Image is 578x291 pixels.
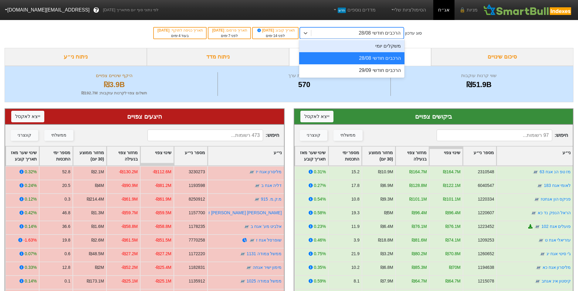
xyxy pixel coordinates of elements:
button: קונצרני [11,130,38,141]
div: 1157700 [189,210,205,216]
div: 3.9 [353,237,359,243]
div: ₪122.1M [443,182,460,189]
img: tase link [532,169,539,175]
span: [DATE] [212,28,225,32]
div: 1172220 [189,251,205,257]
div: ₪1.3M [91,210,104,216]
div: ₪2.1M [91,169,104,175]
span: 14 [273,34,277,38]
div: 21.9 [351,251,359,257]
div: 0.27% [314,182,326,189]
div: הרכבים חודשי 28/08 [359,29,401,37]
span: חיפוש : [147,130,279,141]
span: 4 [178,34,181,38]
div: 1193598 [189,182,205,189]
a: מליסרון אגח יז [256,169,282,174]
div: 0.6 [65,251,70,257]
div: ₪96.4M [412,210,427,216]
div: -₪25.4M [155,264,171,271]
input: 473 רשומות... [147,130,263,141]
div: Toggle SortBy [295,147,328,165]
div: 19.3 [351,210,359,216]
img: tase link [537,183,543,189]
div: ₪80.2M [412,251,427,257]
div: תאריך כניסה לתוקף : [157,28,203,33]
img: tase link [254,183,260,189]
div: ₪164.7M [409,169,427,175]
a: פניקס הון אגחטז [540,197,571,201]
div: ₪10.9M [378,169,393,175]
div: Toggle SortBy [329,147,362,165]
div: ₪74.1M [445,237,461,243]
div: הרכבים חודשי 28/08 [299,52,404,64]
div: 0.42% [25,210,37,216]
div: 0.59% [314,278,326,284]
div: היקף שינויים צפויים [12,72,216,79]
div: -₪52.2M [121,264,138,271]
span: חיפוש : [437,130,568,141]
div: Toggle SortBy [463,147,496,165]
div: ניתוח מדד [147,48,289,66]
a: שופרסל אגח ז [256,238,282,242]
div: 0.35% [314,264,326,271]
a: מימון ישיר אגחה [253,265,282,270]
div: 20.5 [62,182,70,189]
div: -₪58.8M [121,223,138,230]
div: ₪18.8M [378,237,393,243]
div: ₪64.7M [412,278,427,284]
img: tase link [249,169,255,175]
div: ₪214.4M [87,196,104,202]
div: ₪4M [95,182,104,189]
div: קונצרני [18,132,31,139]
span: [DATE] [157,28,171,32]
div: 19.8 [62,237,70,243]
div: Toggle SortBy [208,147,284,165]
div: לפני ימים [256,33,295,39]
div: 1220334 [478,196,494,202]
div: 1220607 [478,210,494,216]
div: ₪85.3M [412,264,427,271]
div: ₪1.6M [91,223,104,230]
div: 2310548 [478,169,494,175]
div: ₪81.6M [412,237,427,243]
div: ₪7.9M [380,278,393,284]
div: Toggle SortBy [429,147,462,165]
div: ₪70M [449,264,460,271]
div: ₪3.9B [12,79,216,90]
div: -₪61.9M [155,196,171,202]
div: משקלים יומי [299,40,404,52]
div: 0.14% [25,278,37,284]
div: 1209253 [478,237,494,243]
div: 0.54% [314,196,326,202]
a: פועלים אגח 102 [541,224,571,229]
div: שווי קרנות עוקבות [392,72,566,79]
div: ₪101.1M [443,196,460,202]
div: 15.2 [351,169,359,175]
div: מספר ניירות ערך [219,72,389,79]
img: tase link [533,196,539,202]
button: ייצא לאקסל [11,111,44,122]
div: Toggle SortBy [497,147,573,165]
div: ממשלתי [51,132,66,139]
div: 17.8 [351,182,359,189]
img: tase link [534,278,540,284]
div: -₪130.2M [119,169,138,175]
div: 6040547 [478,182,494,189]
div: -₪27.2M [121,251,138,257]
button: קונצרני [300,130,327,141]
img: SmartBull [482,4,573,16]
div: -₪59.7M [121,210,138,216]
div: ₪6.9M [380,182,393,189]
div: ₪173.1M [87,278,104,284]
img: tase link [240,278,246,284]
span: [DATE] [256,28,275,32]
div: -₪90.9M [121,182,138,189]
div: ₪70.8M [445,251,461,257]
div: 46.8 [62,210,70,216]
img: tase link [240,251,246,257]
div: -₪51.5M [155,237,171,243]
a: מ.ק.מ. 915 [261,197,282,201]
div: -₪61.5M [121,237,138,243]
div: תשלום צפוי לקרנות עוקבות : ₪192.7M [12,90,216,96]
div: ממשלתי [340,132,356,139]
